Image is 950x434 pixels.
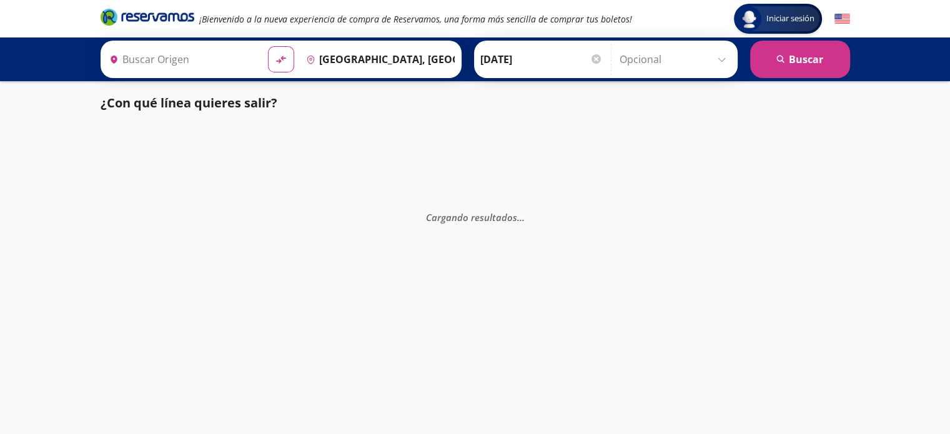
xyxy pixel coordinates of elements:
[101,94,277,112] p: ¿Con qué línea quieres salir?
[519,210,522,223] span: .
[750,41,850,78] button: Buscar
[301,44,455,75] input: Buscar Destino
[101,7,194,30] a: Brand Logo
[199,13,632,25] em: ¡Bienvenido a la nueva experiencia de compra de Reservamos, una forma más sencilla de comprar tus...
[480,44,603,75] input: Elegir Fecha
[834,11,850,27] button: English
[517,210,519,223] span: .
[104,44,258,75] input: Buscar Origen
[425,210,524,223] em: Cargando resultados
[761,12,819,25] span: Iniciar sesión
[620,44,731,75] input: Opcional
[101,7,194,26] i: Brand Logo
[522,210,524,223] span: .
